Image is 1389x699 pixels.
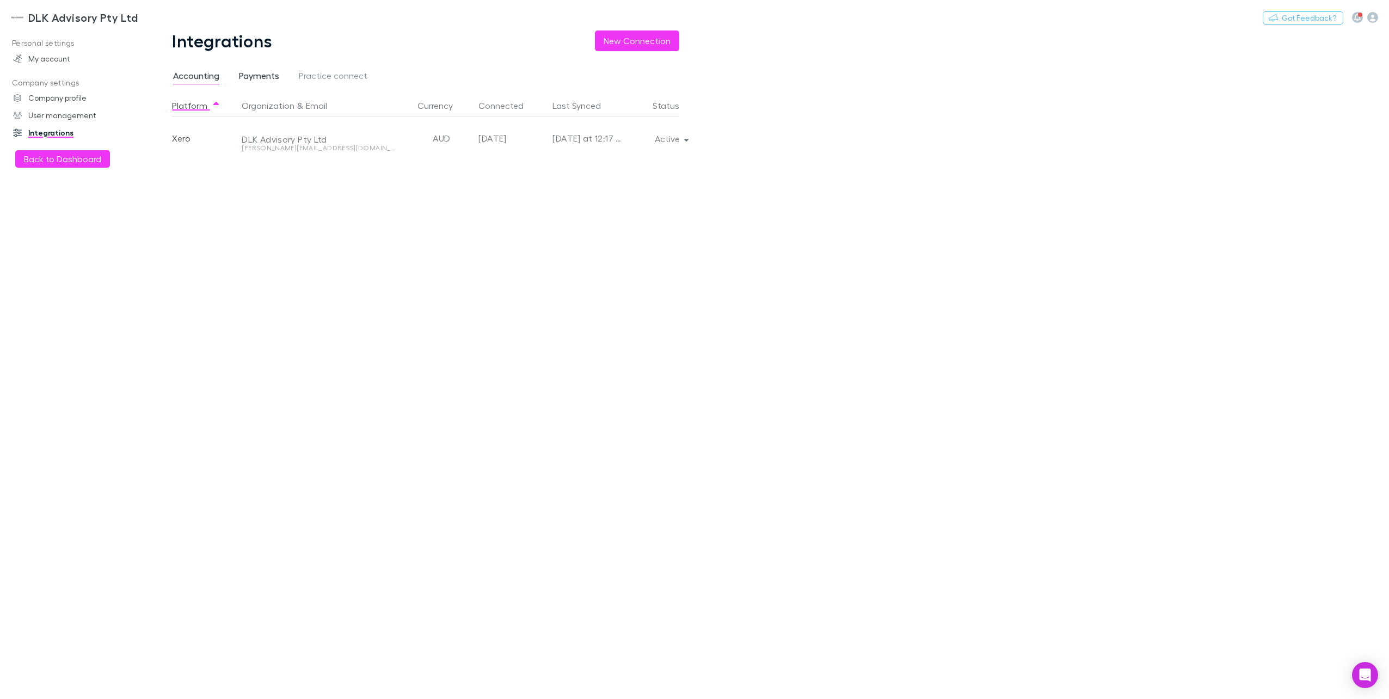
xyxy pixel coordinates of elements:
[242,95,294,116] button: Organization
[646,131,696,146] button: Active
[552,95,614,116] button: Last Synced
[2,50,152,68] a: My account
[242,134,398,145] div: DLK Advisory Pty Ltd
[478,95,537,116] button: Connected
[2,124,152,142] a: Integrations
[2,89,152,107] a: Company profile
[306,95,327,116] button: Email
[172,116,237,160] div: Xero
[11,11,24,24] img: DLK Advisory Pty Ltd's Logo
[2,36,152,50] p: Personal settings
[595,30,679,51] button: New Connection
[2,107,152,124] a: User management
[299,70,367,84] span: Practice connect
[239,70,279,84] span: Payments
[28,11,138,24] h3: DLK Advisory Pty Ltd
[552,116,622,160] div: [DATE] at 12:17 PM
[173,70,219,84] span: Accounting
[172,30,272,51] h1: Integrations
[409,116,474,160] div: AUD
[478,116,544,160] div: [DATE]
[1263,11,1343,24] button: Got Feedback?
[242,95,404,116] div: &
[2,76,152,90] p: Company settings
[15,150,110,168] button: Back to Dashboard
[417,95,466,116] button: Currency
[653,95,692,116] button: Status
[1352,662,1378,688] div: Open Intercom Messenger
[242,145,398,151] div: [PERSON_NAME][EMAIL_ADDRESS][DOMAIN_NAME]
[4,4,144,30] a: DLK Advisory Pty Ltd
[172,95,220,116] button: Platform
